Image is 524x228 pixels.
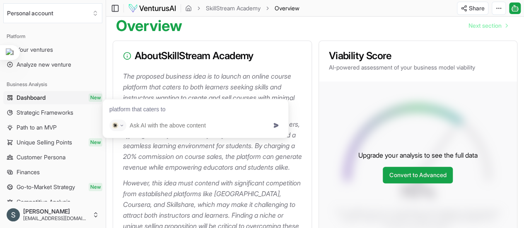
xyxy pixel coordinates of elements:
[358,150,477,160] p: Upgrade your analysis to see the full data
[3,91,102,104] a: DashboardNew
[7,208,20,221] img: ACg8ocJUO0t0KV5QjRyEd-8fvMmX_RX37CNw8HVAx7aG2qtklLSq3g=s96-c
[3,195,102,209] a: Competitive Analysis
[123,51,302,61] h3: About SkillStream Academy
[17,46,53,54] span: Your ventures
[3,78,102,91] div: Business Analysis
[89,138,102,146] span: New
[17,183,75,191] span: Go-to-Market Strategy
[89,94,102,102] span: New
[457,2,488,15] button: Share
[128,3,176,13] img: logo
[275,4,299,12] span: Overview
[3,166,102,179] a: Finances
[17,108,73,117] span: Strategic Frameworks
[3,136,102,149] a: Unique Selling PointsNew
[3,121,102,134] a: Path to an MVP
[329,63,507,72] p: AI-powered assessment of your business model viability
[3,151,102,164] a: Customer Persona
[23,215,89,222] span: [EMAIL_ADDRESS][DOMAIN_NAME]
[17,198,70,206] span: Competitive Analysis
[89,183,102,191] span: New
[3,180,102,194] a: Go-to-Market StrategyNew
[3,205,102,225] button: [PERSON_NAME][EMAIL_ADDRESS][DOMAIN_NAME]
[3,106,102,119] a: Strategic Frameworks
[17,168,40,176] span: Finances
[17,60,71,69] span: Analyze new venture
[3,43,102,56] a: Your ventures
[23,208,89,215] span: [PERSON_NAME]
[185,4,299,12] nav: breadcrumb
[17,94,46,102] span: Dashboard
[123,71,305,114] p: The proposed business idea is to launch an online course platform that caters to both learners se...
[383,167,453,183] a: Convert to Advanced
[116,17,182,34] h1: Overview
[3,3,102,23] button: Select an organization
[329,51,507,61] h3: Viability Score
[206,4,261,12] a: SkillStream Academy
[123,119,305,173] p: This platform will provide a streamlined experience for users, offering an easy-to-use interface ...
[3,30,102,43] div: Platform
[17,123,57,132] span: Path to an MVP
[17,153,65,161] span: Customer Persona
[469,4,485,12] span: Share
[17,138,72,146] span: Unique Selling Points
[462,17,514,34] a: Go to next page
[3,58,102,71] a: Analyze new venture
[468,22,502,30] span: Next section
[462,17,514,34] nav: pagination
